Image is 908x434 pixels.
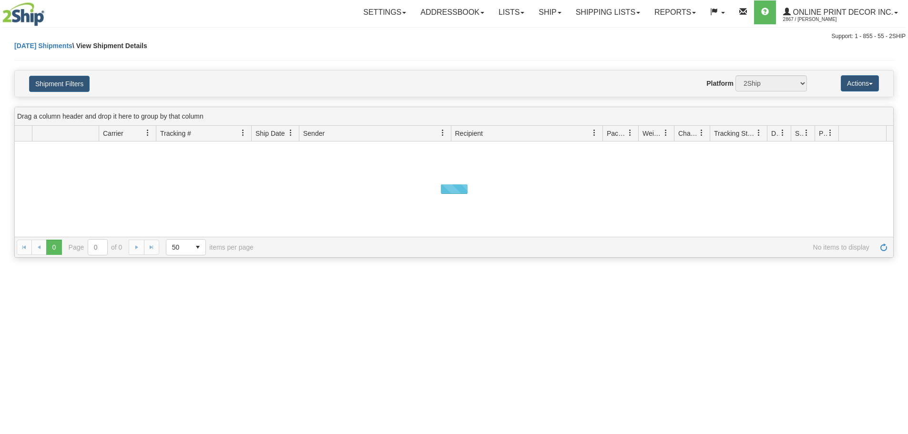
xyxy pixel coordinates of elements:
[886,168,907,265] iframe: chat widget
[841,75,879,91] button: Actions
[647,0,703,24] a: Reports
[46,240,61,255] span: Page 0
[751,125,767,141] a: Tracking Status filter column settings
[29,76,90,92] button: Shipment Filters
[776,0,905,24] a: Online Print Decor Inc. 2867 / [PERSON_NAME]
[413,0,491,24] a: Addressbook
[795,129,803,138] span: Shipment Issues
[783,15,855,24] span: 2867 / [PERSON_NAME]
[140,125,156,141] a: Carrier filter column settings
[72,42,147,50] span: \ View Shipment Details
[798,125,815,141] a: Shipment Issues filter column settings
[255,129,285,138] span: Ship Date
[775,125,791,141] a: Delivery Status filter column settings
[706,79,734,88] label: Platform
[103,129,123,138] span: Carrier
[658,125,674,141] a: Weight filter column settings
[622,125,638,141] a: Packages filter column settings
[819,129,827,138] span: Pickup Status
[435,125,451,141] a: Sender filter column settings
[455,129,483,138] span: Recipient
[2,2,44,26] img: logo2867.jpg
[586,125,602,141] a: Recipient filter column settings
[771,129,779,138] span: Delivery Status
[643,129,663,138] span: Weight
[531,0,568,24] a: Ship
[2,32,906,40] div: Support: 1 - 855 - 55 - 2SHIP
[569,0,647,24] a: Shipping lists
[235,125,251,141] a: Tracking # filter column settings
[69,239,122,255] span: Page of 0
[15,107,893,126] div: grid grouping header
[491,0,531,24] a: Lists
[160,129,191,138] span: Tracking #
[876,240,891,255] a: Refresh
[714,129,755,138] span: Tracking Status
[14,42,72,50] a: [DATE] Shipments
[678,129,698,138] span: Charge
[303,129,325,138] span: Sender
[166,239,206,255] span: Page sizes drop down
[190,240,205,255] span: select
[172,242,184,252] span: 50
[822,125,838,141] a: Pickup Status filter column settings
[356,0,413,24] a: Settings
[791,8,893,16] span: Online Print Decor Inc.
[694,125,710,141] a: Charge filter column settings
[166,239,254,255] span: items per page
[607,129,627,138] span: Packages
[267,243,869,251] span: No items to display
[283,125,299,141] a: Ship Date filter column settings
